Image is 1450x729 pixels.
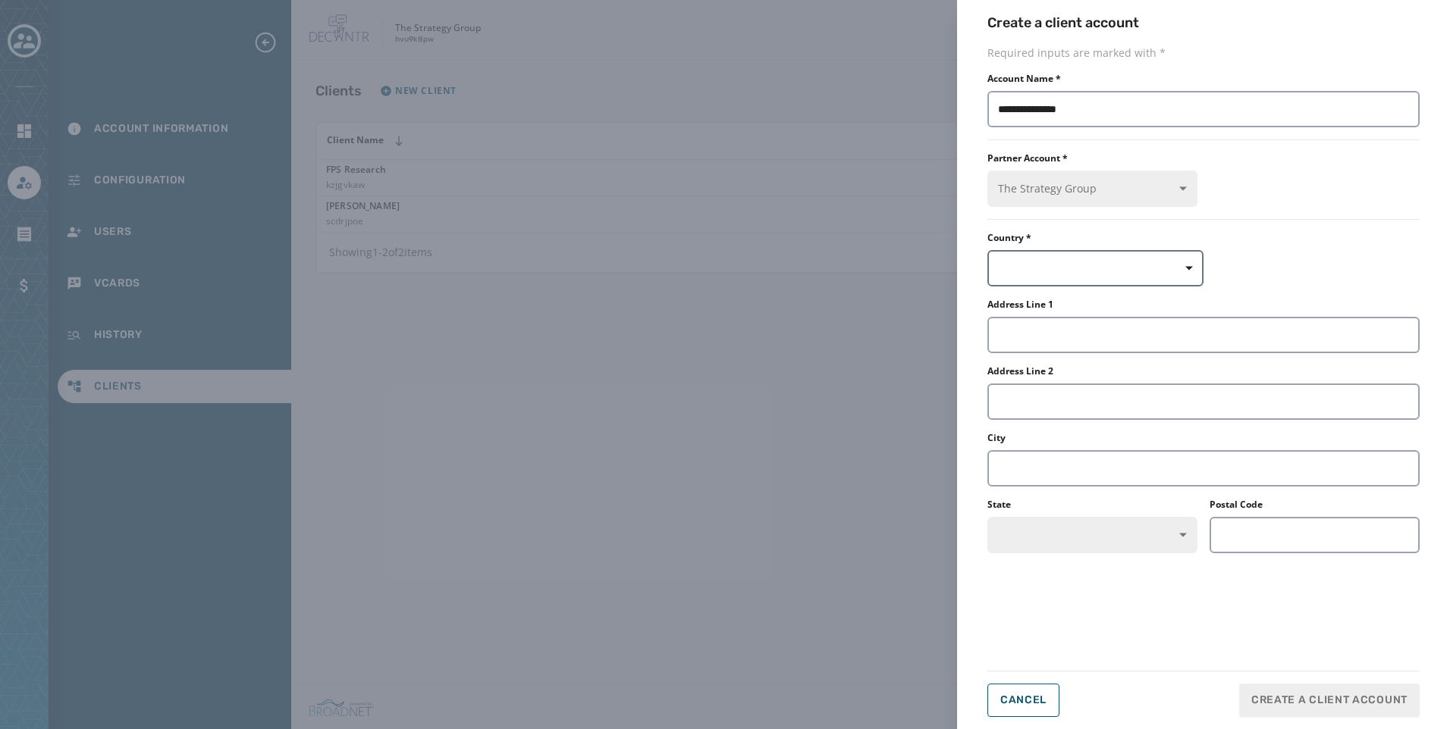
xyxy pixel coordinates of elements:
span: The Strategy Group [998,181,1187,196]
label: Partner Account * [987,152,1197,164]
label: Address Line 2 [987,365,1053,377]
span: Cancel [1000,694,1047,706]
label: Address Line 1 [987,299,1053,311]
p: Required inputs are marked with * [987,45,1420,61]
label: Account Name * [987,73,1061,85]
button: Cancel [987,684,1059,717]
label: Postal Code [1210,499,1263,511]
label: Country * [987,232,1204,244]
label: State [987,499,1197,511]
span: Create a client account [1251,693,1408,708]
button: The Strategy Group [987,171,1197,207]
h2: Create a client account [987,12,1420,33]
label: City [987,432,1006,444]
button: Create a client account [1239,684,1420,717]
